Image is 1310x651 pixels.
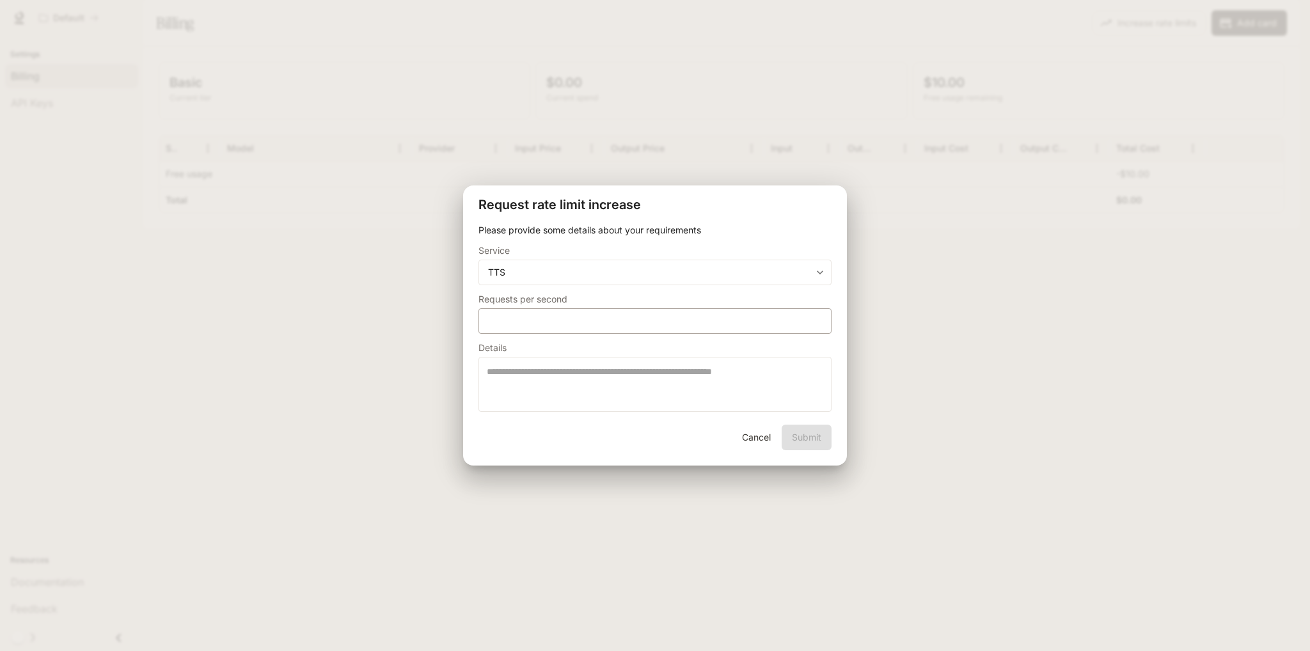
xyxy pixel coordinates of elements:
button: Cancel [736,425,777,450]
p: Requests per second [478,295,567,304]
h2: Request rate limit increase [463,185,847,224]
p: Details [478,343,507,352]
div: TTS [479,266,831,279]
p: Please provide some details about your requirements [478,224,832,237]
p: Service [478,246,510,255]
